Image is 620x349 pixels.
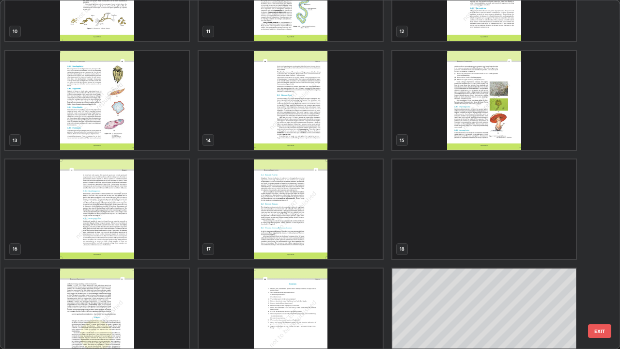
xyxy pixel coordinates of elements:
img: 17567362539XX3TC.pdf [392,51,576,150]
img: 17567362539XX3TC.pdf [5,51,189,150]
img: 17567362539XX3TC.pdf [199,159,382,259]
button: EXIT [588,324,611,338]
img: 17567362539XX3TC.pdf [5,159,189,259]
img: 17567362539XX3TC.pdf [199,51,382,150]
div: grid [0,0,603,349]
img: 17567362539XX3TC.pdf [392,159,576,259]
